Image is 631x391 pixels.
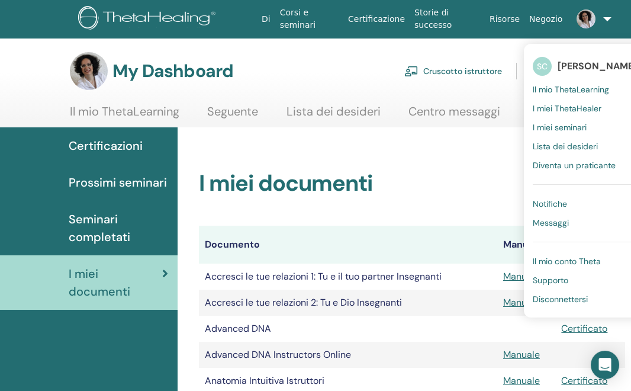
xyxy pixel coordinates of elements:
a: Di [257,8,275,30]
a: Risorse [485,8,524,30]
a: Manuale [503,374,540,387]
th: Documento [199,226,497,264]
span: I miei ThetaHealer [533,103,601,114]
span: Disconnettersi [533,294,588,305]
a: Certificato [561,374,607,387]
span: Notifiche [533,198,567,209]
span: Messaggi [533,217,569,228]
span: Il mio conto Theta [533,256,601,267]
span: Diventa un praticante [533,160,616,171]
a: Certificato [561,322,607,335]
a: Cruscotto istruttore [404,58,502,84]
td: Accresci le tue relazioni 2: Tu e Dio Insegnanti [199,290,497,316]
span: I miei documenti [69,265,162,300]
a: Manuale [503,348,540,361]
span: SC [533,57,552,76]
span: Supporto [533,275,568,286]
img: default.jpg [70,52,108,90]
span: Prossimi seminari [69,174,167,191]
img: chalkboard-teacher.svg [404,66,418,76]
img: default.jpg [577,9,595,28]
a: Manuale [503,296,540,309]
span: Certificazioni [69,137,143,155]
a: Il mio ThetaLearning [70,104,179,127]
a: Certificazione [343,8,410,30]
h3: My Dashboard [112,60,233,82]
a: Manuale [503,270,540,283]
h2: I miei documenti [199,170,625,197]
span: Lista dei desideri [533,141,598,152]
img: logo.png [78,6,220,33]
a: Negozio [524,8,567,30]
td: Advanced DNA [199,316,497,342]
span: Seminari completati [69,210,168,246]
th: Manuali [497,226,555,264]
a: Centro messaggi [408,104,500,127]
span: Il mio ThetaLearning [533,84,609,95]
div: Open Intercom Messenger [591,351,619,379]
a: Storie di successo [410,2,485,36]
a: Corsi e seminari [275,2,343,36]
span: I miei seminari [533,122,587,133]
a: Seguente [207,104,258,127]
a: Lista dei desideri [286,104,381,127]
td: Accresci le tue relazioni 1: Tu e il tuo partner Insegnanti [199,264,497,290]
td: Advanced DNA Instructors Online [199,342,497,368]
